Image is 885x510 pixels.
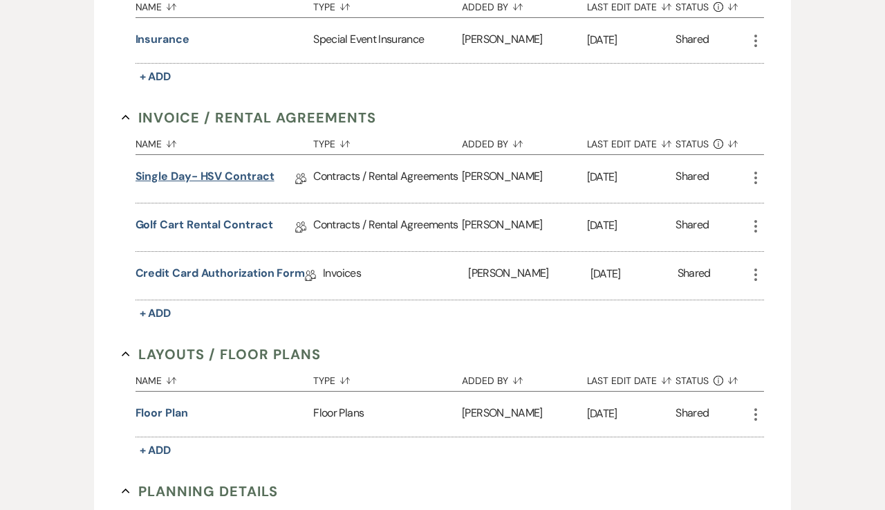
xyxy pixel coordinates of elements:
div: [PERSON_NAME] [462,18,586,63]
span: Status [676,376,709,385]
div: Shared [678,265,711,286]
div: Shared [676,31,709,50]
p: [DATE] [587,168,676,186]
button: Last Edit Date [587,365,676,391]
div: Shared [676,217,709,238]
div: Contracts / Rental Agreements [313,203,462,251]
div: Shared [676,405,709,424]
button: Added By [462,365,586,391]
button: Insurance [136,31,189,48]
a: Single Day- HSV Contract [136,168,274,190]
div: [PERSON_NAME] [462,155,586,203]
button: Type [313,365,462,391]
div: Special Event Insurance [313,18,462,63]
span: + Add [140,443,171,457]
button: Last Edit Date [587,128,676,154]
button: Floor Plan [136,405,188,421]
div: [PERSON_NAME] [468,252,590,300]
div: [PERSON_NAME] [462,392,586,437]
p: [DATE] [587,31,676,49]
button: Status [676,365,747,391]
div: Contracts / Rental Agreements [313,155,462,203]
button: Status [676,128,747,154]
div: [PERSON_NAME] [462,203,586,251]
a: Golf Cart Rental Contract [136,217,273,238]
button: + Add [136,441,176,460]
button: Layouts / Floor Plans [122,344,322,365]
p: [DATE] [590,265,678,283]
button: Invoice / Rental Agreements [122,107,377,128]
p: [DATE] [587,217,676,235]
div: Invoices [323,252,468,300]
button: Name [136,128,314,154]
button: Planning Details [122,481,279,502]
span: + Add [140,306,171,320]
div: Shared [676,168,709,190]
span: Status [676,2,709,12]
p: [DATE] [587,405,676,423]
div: Floor Plans [313,392,462,437]
button: Type [313,128,462,154]
button: + Add [136,67,176,86]
span: Status [676,139,709,149]
button: Name [136,365,314,391]
button: + Add [136,304,176,323]
button: Added By [462,128,586,154]
a: Credit Card Authorization Form [136,265,306,286]
span: + Add [140,69,171,84]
